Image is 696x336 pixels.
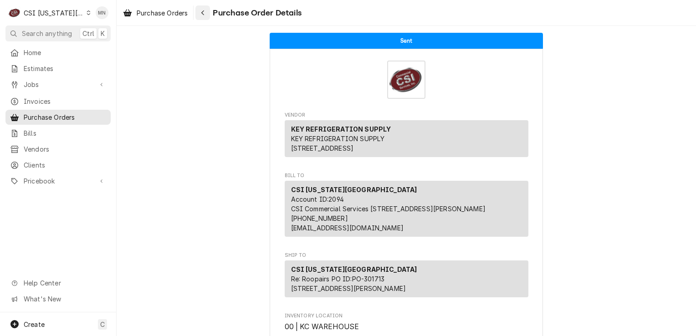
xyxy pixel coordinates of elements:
[24,64,106,73] span: Estimates
[82,29,94,38] span: Ctrl
[96,6,108,19] div: Melissa Nehls's Avatar
[285,112,528,161] div: Purchase Order Vendor
[96,6,108,19] div: MN
[285,322,359,331] span: 00 | KC WAREHOUSE
[22,29,72,38] span: Search anything
[285,260,528,301] div: Ship To
[24,294,105,304] span: What's New
[285,172,528,241] div: Purchase Order Bill To
[270,33,543,49] div: Status
[400,38,413,44] span: Sent
[5,94,111,109] a: Invoices
[285,181,528,240] div: Bill To
[291,125,391,133] strong: KEY REFRIGERATION SUPPLY
[8,6,21,19] div: C
[24,160,106,170] span: Clients
[285,252,528,259] span: Ship To
[291,135,385,152] span: KEY REFRIGERATION SUPPLY [STREET_ADDRESS]
[5,77,111,92] a: Go to Jobs
[5,25,111,41] button: Search anythingCtrlK
[24,112,106,122] span: Purchase Orders
[24,321,45,328] span: Create
[24,278,105,288] span: Help Center
[119,5,191,20] a: Purchase Orders
[291,265,417,273] strong: CSI [US_STATE][GEOGRAPHIC_DATA]
[285,120,528,161] div: Vendor
[291,205,486,213] span: CSI Commercial Services [STREET_ADDRESS][PERSON_NAME]
[24,48,106,57] span: Home
[285,312,528,332] div: Inventory Location
[24,128,106,138] span: Bills
[285,321,528,332] span: Inventory Location
[24,8,84,18] div: CSI [US_STATE][GEOGRAPHIC_DATA]
[291,224,404,232] a: [EMAIL_ADDRESS][DOMAIN_NAME]
[285,312,528,320] span: Inventory Location
[5,126,111,141] a: Bills
[285,260,528,297] div: Ship To
[5,110,111,125] a: Purchase Orders
[137,8,188,18] span: Purchase Orders
[195,5,210,20] button: Navigate back
[24,176,92,186] span: Pricebook
[285,112,528,119] span: Vendor
[24,97,106,106] span: Invoices
[8,6,21,19] div: CSI Kansas City's Avatar
[285,172,528,179] span: Bill To
[387,61,425,99] img: Logo
[285,120,528,157] div: Vendor
[291,186,417,193] strong: CSI [US_STATE][GEOGRAPHIC_DATA]
[5,61,111,76] a: Estimates
[100,320,105,329] span: C
[291,214,348,222] a: [PHONE_NUMBER]
[5,275,111,290] a: Go to Help Center
[291,275,385,283] span: Re: Roopairs PO ID: PO-301713
[5,158,111,173] a: Clients
[24,80,92,89] span: Jobs
[210,7,302,19] span: Purchase Order Details
[101,29,105,38] span: K
[291,285,406,292] span: [STREET_ADDRESS][PERSON_NAME]
[285,181,528,237] div: Bill To
[291,195,344,203] span: Account ID: 2094
[285,252,528,301] div: Purchase Order Ship To
[24,144,106,154] span: Vendors
[5,142,111,157] a: Vendors
[5,45,111,60] a: Home
[5,291,111,306] a: Go to What's New
[5,173,111,188] a: Go to Pricebook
